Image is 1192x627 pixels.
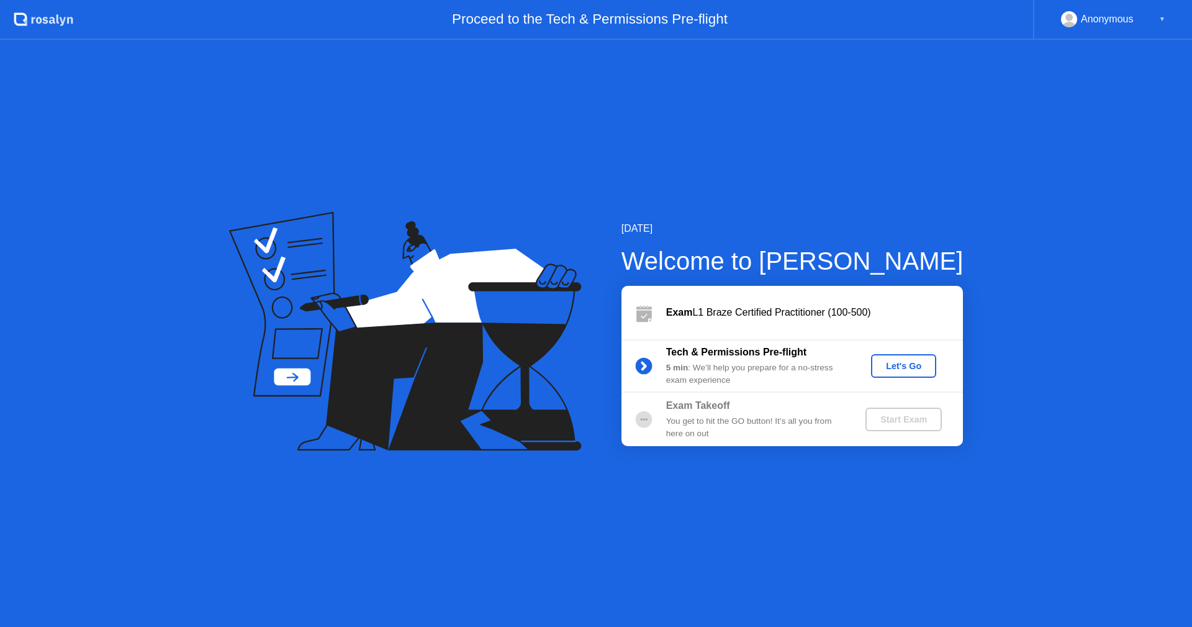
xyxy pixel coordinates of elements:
b: Tech & Permissions Pre-flight [666,347,806,357]
b: 5 min [666,363,689,372]
button: Start Exam [865,408,942,431]
div: Let's Go [876,361,931,371]
b: Exam [666,307,693,318]
div: You get to hit the GO button! It’s all you from here on out [666,415,845,441]
div: Welcome to [PERSON_NAME] [621,242,964,280]
div: ▼ [1159,11,1165,27]
b: Exam Takeoff [666,400,730,411]
div: [DATE] [621,221,964,236]
div: Anonymous [1081,11,1134,27]
div: L1 Braze Certified Practitioner (100-500) [666,305,963,320]
div: : We’ll help you prepare for a no-stress exam experience [666,362,845,387]
button: Let's Go [871,354,936,378]
div: Start Exam [870,414,937,424]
